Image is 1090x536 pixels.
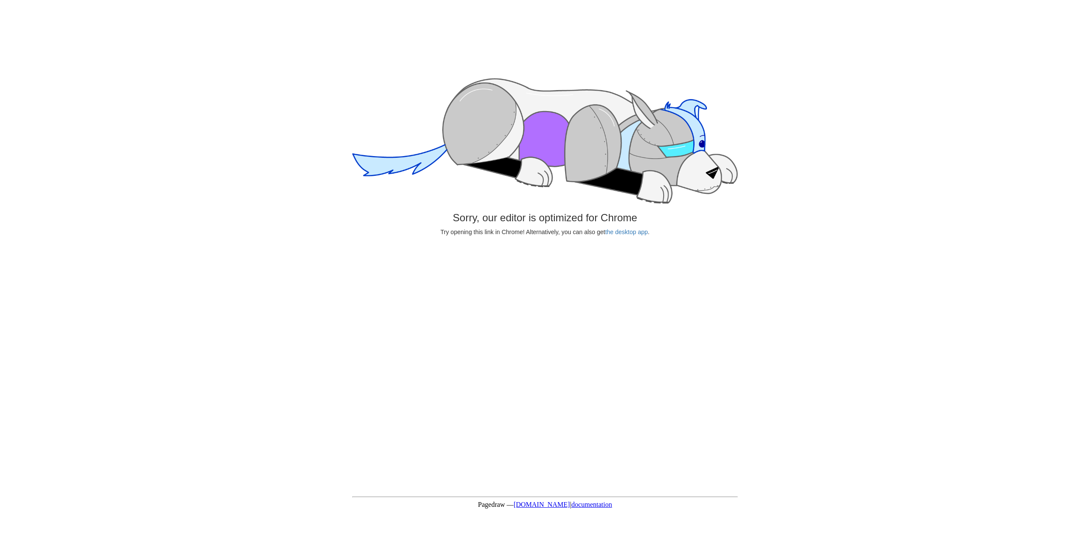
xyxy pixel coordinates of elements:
a: [DOMAIN_NAME] [514,501,570,508]
a: documentation [571,501,612,508]
a: the desktop app [605,229,648,235]
h3: Sorry, our editor is optimized for Chrome [14,212,1076,223]
footer: Pagedraw — | [27,493,1063,509]
img: down_pagedog.png [352,78,738,204]
span: Try opening this link in Chrome! Alternatively, you can also get . [440,229,650,235]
